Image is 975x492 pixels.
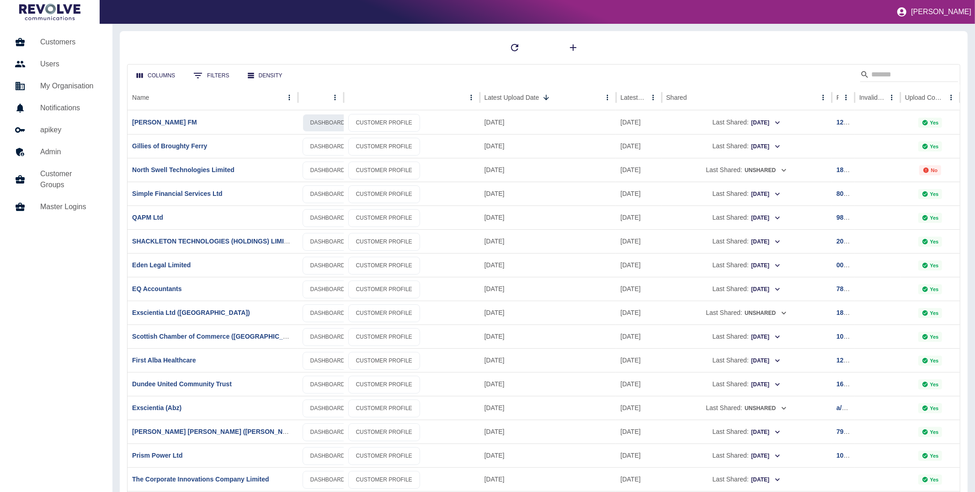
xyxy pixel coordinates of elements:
[666,254,827,277] div: Last Shared:
[885,91,898,104] button: Invalid Creds column menu
[303,471,353,489] a: DASHBOARD
[836,404,868,411] a: a/c 287408
[132,452,182,459] a: Prism Power Ltd
[348,423,420,441] a: CUSTOMER PROFILE
[40,124,98,135] h5: apikey
[930,453,939,459] p: Yes
[751,378,781,392] button: [DATE]
[666,277,827,301] div: Last Shared:
[303,376,353,394] a: DASHBOARD
[303,257,353,275] a: DASHBOARD
[480,467,616,491] div: 11 Aug 2025
[480,324,616,348] div: 13 Aug 2025
[616,396,662,420] div: 01 Aug 2025
[480,110,616,134] div: 18 Aug 2025
[751,354,781,368] button: [DATE]
[348,138,420,156] a: CUSTOMER PROFILE
[303,162,353,179] a: DASHBOARD
[616,443,662,467] div: 04 Aug 2025
[348,233,420,251] a: CUSTOMER PROFILE
[303,233,353,251] a: DASHBOARD
[836,452,868,459] a: 108569751
[893,3,975,21] button: [PERSON_NAME]
[132,142,207,150] a: Gillies of Broughty Ferry
[621,94,646,101] div: Latest Usage
[647,91,660,104] button: Latest Usage column menu
[480,348,616,372] div: 13 Aug 2025
[348,352,420,370] a: CUSTOMER PROFILE
[40,146,98,157] h5: Admin
[930,405,939,411] p: Yes
[930,358,939,363] p: Yes
[7,97,105,119] a: Notifications
[132,285,181,292] a: EQ Accountants
[666,468,827,491] div: Last Shared:
[616,372,662,396] div: 07 Aug 2025
[480,420,616,443] div: 12 Aug 2025
[666,373,827,396] div: Last Shared:
[930,144,939,149] p: Yes
[836,119,868,126] a: 128859278
[348,281,420,298] a: CUSTOMER PROFILE
[40,37,98,48] h5: Customers
[930,477,939,482] p: Yes
[666,230,827,253] div: Last Shared:
[480,205,616,229] div: 15 Aug 2025
[480,253,616,277] div: 14 Aug 2025
[840,91,852,104] button: Ref column menu
[836,380,868,388] a: 169407553
[744,401,788,416] button: Unshared
[616,205,662,229] div: 11 Aug 2025
[616,229,662,253] div: 10 Aug 2025
[930,429,939,435] p: Yes
[303,209,353,227] a: DASHBOARD
[836,214,865,221] a: 98878471
[751,282,781,297] button: [DATE]
[744,306,788,320] button: Unshared
[836,428,858,435] a: 792774
[132,404,181,411] a: Exscientia (Abz)
[666,111,827,134] div: Last Shared:
[930,120,939,125] p: Yes
[303,423,353,441] a: DASHBOARD
[666,349,827,372] div: Last Shared:
[945,91,958,104] button: Upload Complete column menu
[836,309,868,316] a: 187578506
[616,158,662,182] div: 10 Aug 2025
[132,476,269,483] a: The Corporate Innovations Company Limited
[132,119,197,126] a: [PERSON_NAME] FM
[283,91,296,104] button: Name column menu
[348,114,420,132] a: CUSTOMER PROFILE
[930,334,939,340] p: Yes
[480,396,616,420] div: 12 Aug 2025
[911,8,971,16] p: [PERSON_NAME]
[666,444,827,467] div: Last Shared:
[817,91,830,104] button: Shared column menu
[666,420,827,443] div: Last Shared:
[540,91,553,104] button: Sort
[480,229,616,253] div: 15 Aug 2025
[303,304,353,322] a: DASHBOARD
[751,330,781,344] button: [DATE]
[303,447,353,465] a: DASHBOARD
[7,196,105,218] a: Master Logins
[744,163,788,178] button: Unshared
[836,190,858,197] a: 807812
[7,141,105,163] a: Admin
[465,91,478,104] button: column menu
[666,94,687,101] div: Shared
[40,201,98,212] h5: Master Logins
[303,400,353,417] a: DASHBOARD
[930,287,939,292] p: Yes
[666,206,827,229] div: Last Shared:
[132,190,223,197] a: Simple Financial Services Ltd
[601,91,614,104] button: Latest Upload Date column menu
[132,94,149,101] div: Name
[348,185,420,203] a: CUSTOMER PROFILE
[860,67,958,84] div: Search
[480,301,616,324] div: 14 Aug 2025
[132,428,327,435] a: [PERSON_NAME] [PERSON_NAME] ([PERSON_NAME]) Ltd (EE)
[480,158,616,182] div: 15 Aug 2025
[930,239,939,244] p: Yes
[19,4,80,20] img: Logo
